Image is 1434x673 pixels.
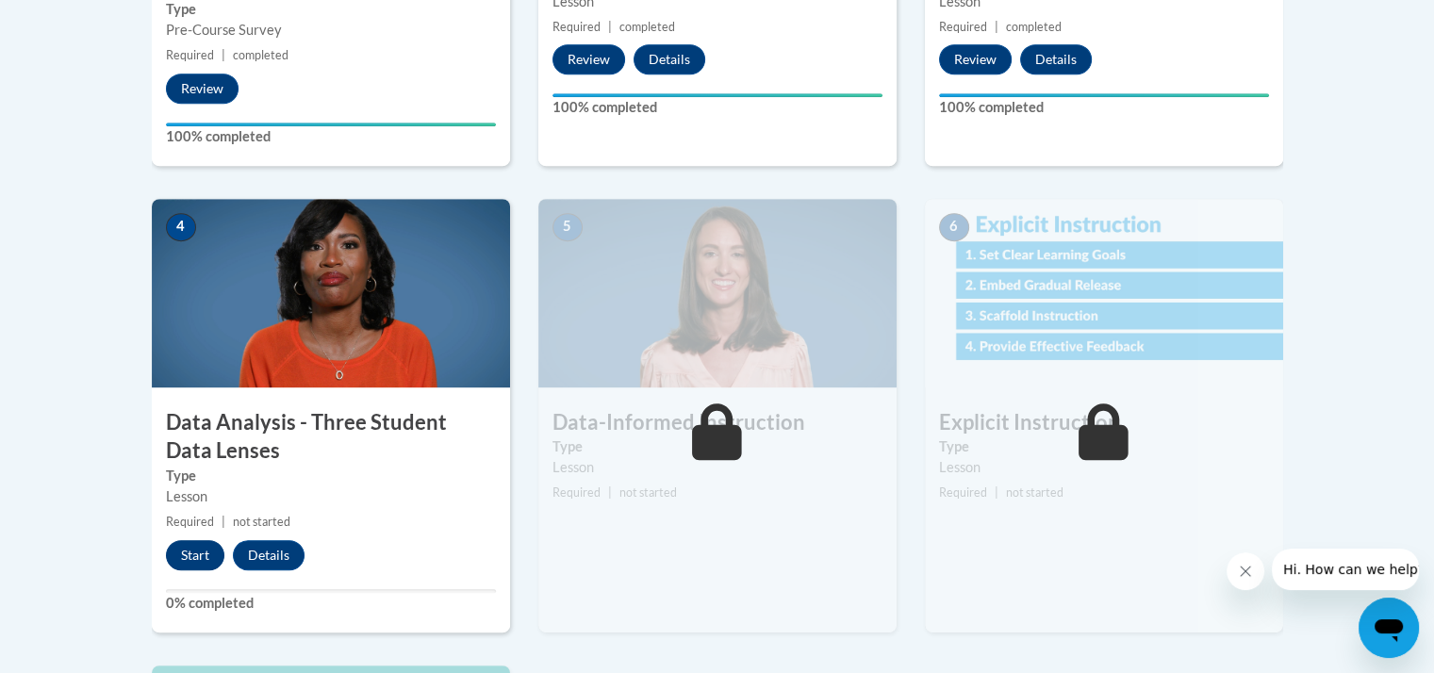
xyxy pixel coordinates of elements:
button: Start [166,540,224,570]
div: Your progress [939,93,1269,97]
img: Course Image [538,199,897,387]
div: Your progress [166,123,496,126]
iframe: Button to launch messaging window [1359,598,1419,658]
div: Lesson [166,486,496,507]
span: not started [619,485,677,500]
span: Required [552,20,601,34]
button: Details [634,44,705,74]
div: Lesson [939,457,1269,478]
div: Pre-Course Survey [166,20,496,41]
label: 0% completed [166,593,496,614]
h3: Data Analysis - Three Student Data Lenses [152,408,510,467]
span: completed [1006,20,1062,34]
button: Review [939,44,1012,74]
span: not started [1006,485,1063,500]
h3: Explicit Instruction [925,408,1283,437]
img: Course Image [925,199,1283,387]
button: Details [233,540,305,570]
span: 6 [939,213,969,241]
div: Lesson [552,457,882,478]
label: 100% completed [552,97,882,118]
span: Required [166,48,214,62]
button: Details [1020,44,1092,74]
iframe: Message from company [1272,549,1419,590]
span: 5 [552,213,583,241]
span: | [995,485,998,500]
iframe: Close message [1227,552,1264,590]
span: | [222,515,225,529]
span: not started [233,515,290,529]
span: Hi. How can we help? [11,13,153,28]
span: | [608,485,612,500]
span: | [995,20,998,34]
span: 4 [166,213,196,241]
h3: Data-Informed Instruction [538,408,897,437]
span: | [608,20,612,34]
label: Type [552,436,882,457]
span: Required [939,485,987,500]
img: Course Image [152,199,510,387]
label: Type [166,466,496,486]
span: completed [233,48,288,62]
label: 100% completed [166,126,496,147]
div: Your progress [552,93,882,97]
span: | [222,48,225,62]
span: completed [619,20,675,34]
button: Review [552,44,625,74]
label: Type [939,436,1269,457]
span: Required [166,515,214,529]
span: Required [939,20,987,34]
span: Required [552,485,601,500]
button: Review [166,74,239,104]
label: 100% completed [939,97,1269,118]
